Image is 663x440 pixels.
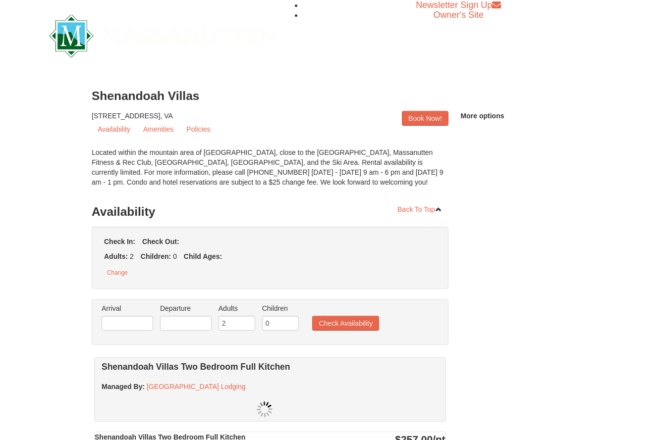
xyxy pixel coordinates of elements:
[104,238,135,245] strong: Check In:
[219,303,255,313] label: Adults
[102,303,153,313] label: Arrival
[402,111,448,126] a: Book Now!
[147,383,245,391] a: [GEOGRAPHIC_DATA] Lodging
[160,303,212,313] label: Departure
[312,316,379,331] button: Check Availability
[461,112,504,120] span: More options
[102,383,145,391] strong: :
[130,252,134,260] span: 2
[137,122,179,137] a: Amenities
[391,202,448,217] a: Back To Top
[102,362,428,372] h4: Shenandoah Villas Two Bedroom Full Kitchen
[49,23,276,46] a: Massanutten Resort
[141,252,171,260] strong: Children:
[434,10,484,20] a: Owner's Site
[180,122,216,137] a: Policies
[102,383,142,391] span: Managed By
[92,122,136,137] a: Availability
[49,14,276,57] img: Massanutten Resort Logo
[257,401,273,417] img: wait.gif
[92,86,571,106] h3: Shenandoah Villas
[104,252,128,260] strong: Adults:
[102,266,133,279] button: Change
[184,252,222,260] strong: Child Ages:
[262,303,299,313] label: Children
[92,202,448,222] h3: Availability
[92,147,448,197] div: Located within the mountain area of [GEOGRAPHIC_DATA], close to the [GEOGRAPHIC_DATA], Massanutte...
[142,238,179,245] strong: Check Out:
[173,252,177,260] span: 0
